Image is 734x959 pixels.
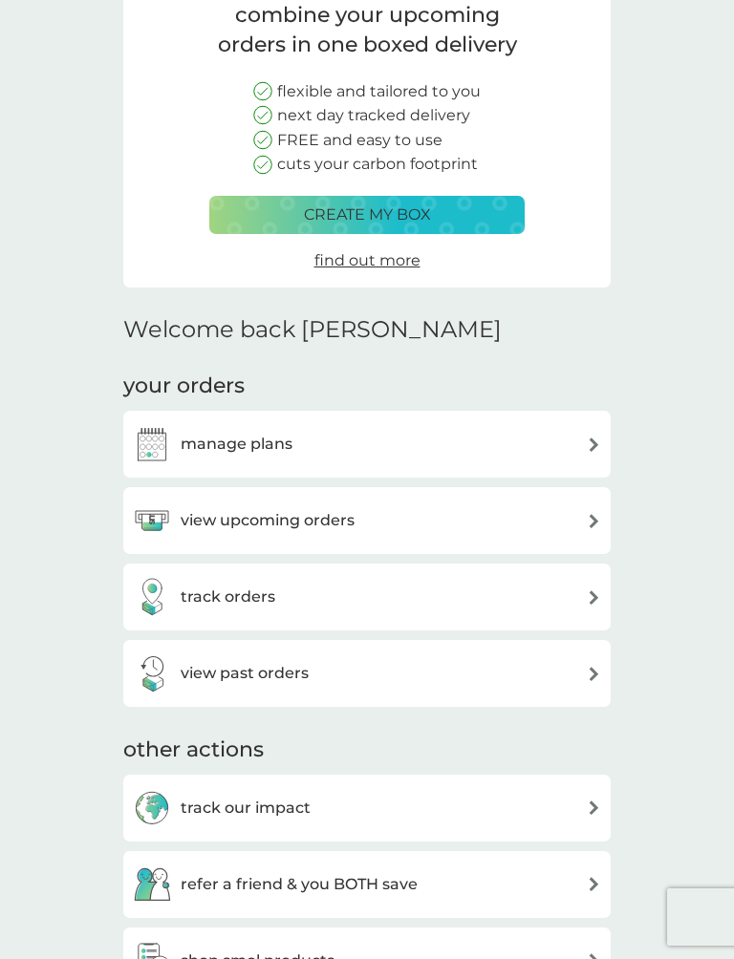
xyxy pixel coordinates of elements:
h3: your orders [123,372,245,401]
h3: refer a friend & you BOTH save [181,872,418,897]
img: arrow right [587,590,601,605]
img: arrow right [587,877,601,891]
p: create my box [304,202,431,227]
a: find out more [314,248,421,273]
h3: track our impact [181,796,311,820]
p: cuts your carbon footprint [277,152,478,177]
p: flexible and tailored to you [277,79,481,104]
span: find out more [314,251,421,269]
p: FREE and easy to use [277,128,443,153]
img: arrow right [587,514,601,528]
p: next day tracked delivery [277,103,470,128]
p: combine your upcoming orders in one boxed delivery [209,1,525,60]
button: create my box [209,196,525,234]
h3: view past orders [181,661,309,686]
img: arrow right [587,800,601,815]
img: arrow right [587,437,601,452]
h3: view upcoming orders [181,508,355,533]
img: arrow right [587,667,601,681]
h3: other actions [123,735,264,765]
h3: manage plans [181,432,292,457]
h2: Welcome back [PERSON_NAME] [123,316,502,344]
h3: track orders [181,585,275,609]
